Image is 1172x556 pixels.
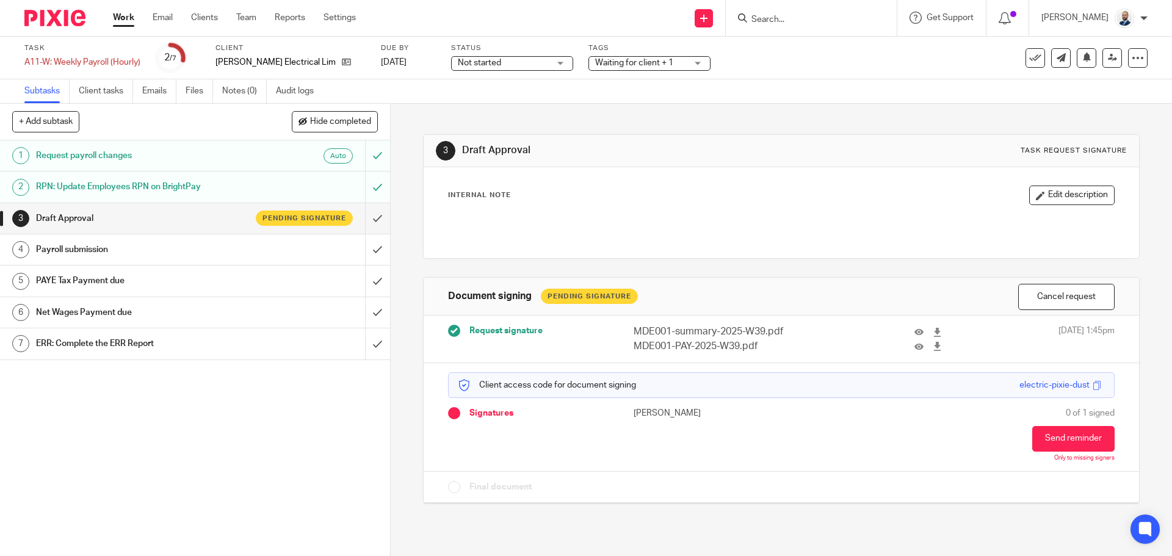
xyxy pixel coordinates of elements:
[275,12,305,24] a: Reports
[634,339,818,353] p: MDE001-PAY-2025-W39.pdf
[1054,455,1115,462] p: Only to missing signers
[12,111,79,132] button: + Add subtask
[927,13,974,22] span: Get Support
[36,146,247,165] h1: Request payroll changes
[24,43,140,53] label: Task
[12,210,29,227] div: 3
[1018,284,1115,310] button: Cancel request
[36,240,247,259] h1: Payroll submission
[324,148,353,164] div: Auto
[113,12,134,24] a: Work
[36,334,247,353] h1: ERR: Complete the ERR Report
[448,190,511,200] p: Internal Note
[36,178,247,196] h1: RPN: Update Employees RPN on BrightPay
[12,304,29,321] div: 6
[1058,325,1115,353] span: [DATE] 1:45pm
[469,325,543,337] span: Request signature
[1066,407,1115,419] span: 0 of 1 signed
[451,43,573,53] label: Status
[462,144,808,157] h1: Draft Approval
[436,141,455,161] div: 3
[215,56,336,68] p: [PERSON_NAME] Electrical Limited
[215,43,366,53] label: Client
[222,79,267,103] a: Notes (0)
[541,289,638,304] div: Pending Signature
[170,55,176,62] small: /7
[448,290,532,303] h1: Document signing
[381,43,436,53] label: Due by
[324,12,356,24] a: Settings
[12,147,29,164] div: 1
[24,56,140,68] div: A11-W: Weekly Payroll (Hourly)
[381,58,407,67] span: [DATE]
[1041,12,1109,24] p: [PERSON_NAME]
[262,213,346,223] span: Pending signature
[142,79,176,103] a: Emails
[236,12,256,24] a: Team
[458,379,636,391] p: Client access code for document signing
[634,407,781,419] p: [PERSON_NAME]
[36,209,247,228] h1: Draft Approval
[276,79,323,103] a: Audit logs
[588,43,711,53] label: Tags
[1021,146,1127,156] div: Task request signature
[24,10,85,26] img: Pixie
[458,59,501,67] span: Not started
[595,59,673,67] span: Waiting for client + 1
[750,15,860,26] input: Search
[292,111,378,132] button: Hide completed
[1019,379,1090,391] div: electric-pixie-dust
[191,12,218,24] a: Clients
[24,79,70,103] a: Subtasks
[153,12,173,24] a: Email
[12,273,29,290] div: 5
[1029,186,1115,205] button: Edit description
[36,272,247,290] h1: PAYE Tax Payment due
[12,241,29,258] div: 4
[634,325,818,339] p: MDE001-summary-2025-W39.pdf
[1032,426,1115,452] button: Send reminder
[12,179,29,196] div: 2
[186,79,213,103] a: Files
[79,79,133,103] a: Client tasks
[310,117,371,127] span: Hide completed
[469,407,513,419] span: Signatures
[36,303,247,322] h1: Net Wages Payment due
[1115,9,1134,28] img: Mark%20LI%20profiler.png
[164,51,176,65] div: 2
[12,335,29,352] div: 7
[469,481,532,493] span: Final document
